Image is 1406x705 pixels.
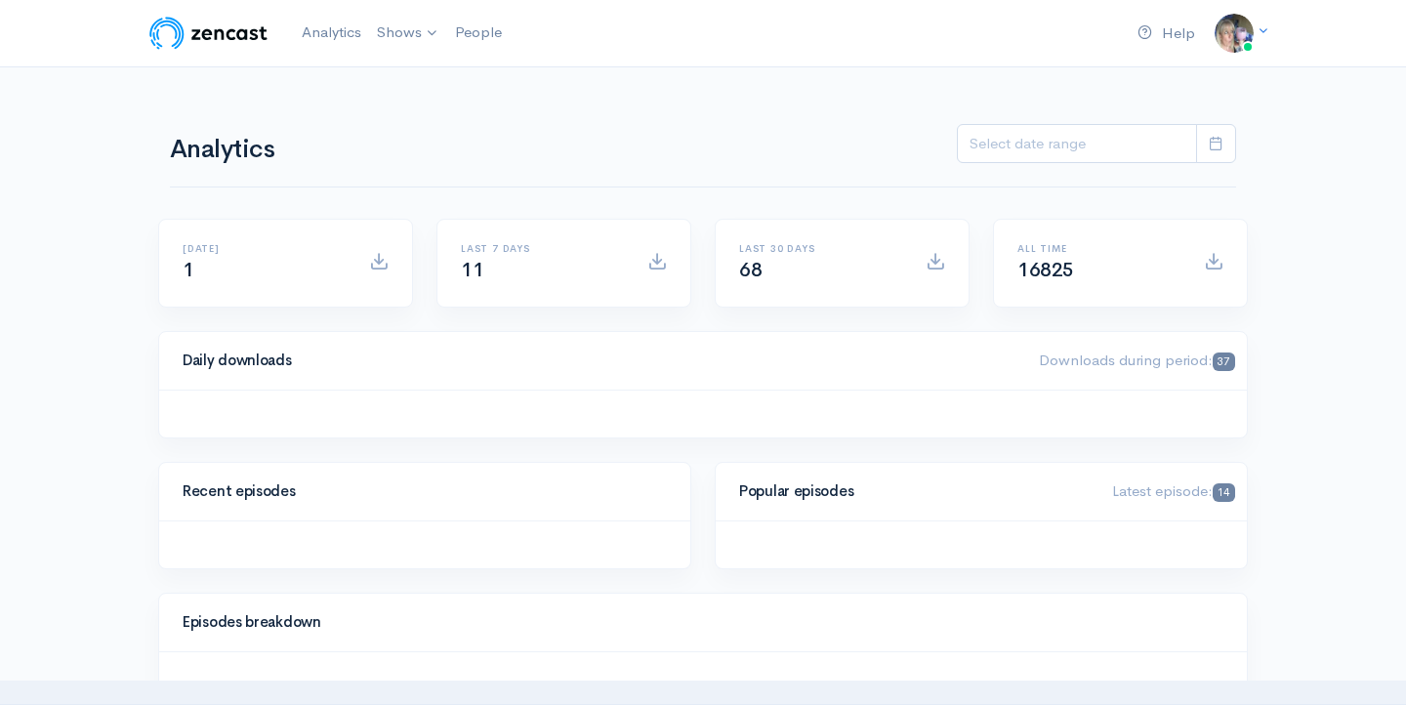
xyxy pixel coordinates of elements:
[461,243,624,254] h6: Last 7 days
[183,614,1212,631] h4: Episodes breakdown
[183,483,655,500] h4: Recent episodes
[294,12,369,54] a: Analytics
[739,483,1089,500] h4: Popular episodes
[1213,483,1235,502] span: 14
[1130,13,1203,55] a: Help
[1039,351,1235,369] span: Downloads during period:
[1112,481,1235,500] span: Latest episode:
[1213,352,1235,371] span: 37
[183,352,1015,369] h4: Daily downloads
[146,14,270,53] img: ZenCast Logo
[461,258,483,282] span: 11
[447,12,510,54] a: People
[739,243,902,254] h6: Last 30 days
[739,258,762,282] span: 68
[369,12,447,55] a: Shows
[183,258,194,282] span: 1
[1017,243,1180,254] h6: All time
[183,243,346,254] h6: [DATE]
[957,124,1197,164] input: analytics date range selector
[1215,14,1254,53] img: ...
[170,136,328,164] h1: Analytics
[1017,258,1074,282] span: 16825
